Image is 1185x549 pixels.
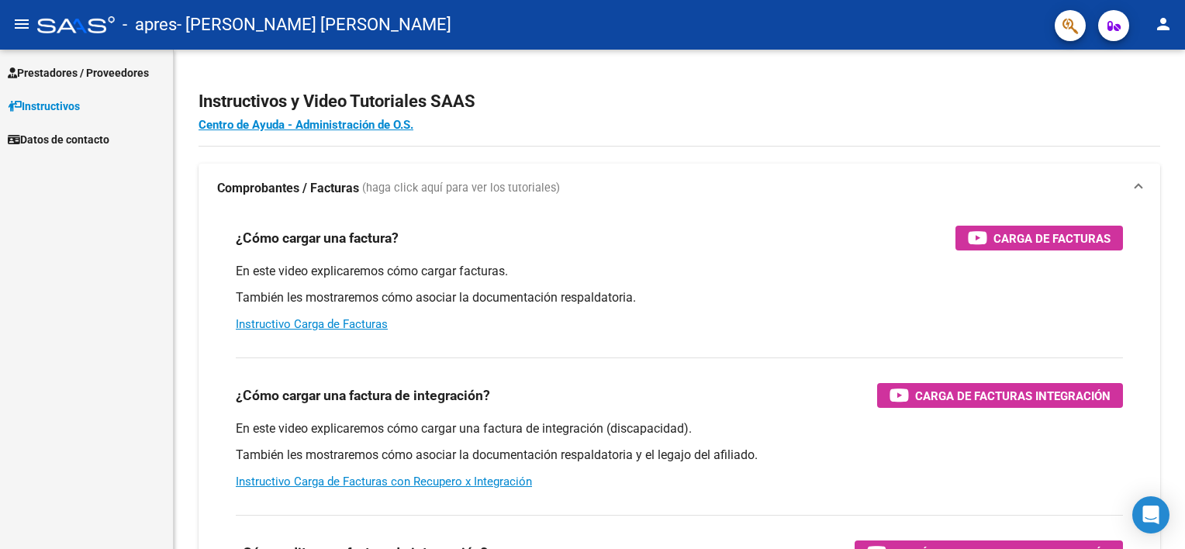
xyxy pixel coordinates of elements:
span: - apres [123,8,177,42]
span: (haga click aquí para ver los tutoriales) [362,180,560,197]
h2: Instructivos y Video Tutoriales SAAS [199,87,1160,116]
button: Carga de Facturas [955,226,1123,250]
p: En este video explicaremos cómo cargar una factura de integración (discapacidad). [236,420,1123,437]
span: Carga de Facturas [993,229,1111,248]
h3: ¿Cómo cargar una factura de integración? [236,385,490,406]
span: - [PERSON_NAME] [PERSON_NAME] [177,8,451,42]
p: También les mostraremos cómo asociar la documentación respaldatoria. [236,289,1123,306]
span: Prestadores / Proveedores [8,64,149,81]
a: Centro de Ayuda - Administración de O.S. [199,118,413,132]
div: Open Intercom Messenger [1132,496,1169,533]
span: Datos de contacto [8,131,109,148]
button: Carga de Facturas Integración [877,383,1123,408]
span: Instructivos [8,98,80,115]
span: Carga de Facturas Integración [915,386,1111,406]
a: Instructivo Carga de Facturas [236,317,388,331]
mat-icon: menu [12,15,31,33]
mat-icon: person [1154,15,1173,33]
a: Instructivo Carga de Facturas con Recupero x Integración [236,475,532,489]
h3: ¿Cómo cargar una factura? [236,227,399,249]
mat-expansion-panel-header: Comprobantes / Facturas (haga click aquí para ver los tutoriales) [199,164,1160,213]
p: En este video explicaremos cómo cargar facturas. [236,263,1123,280]
p: También les mostraremos cómo asociar la documentación respaldatoria y el legajo del afiliado. [236,447,1123,464]
strong: Comprobantes / Facturas [217,180,359,197]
